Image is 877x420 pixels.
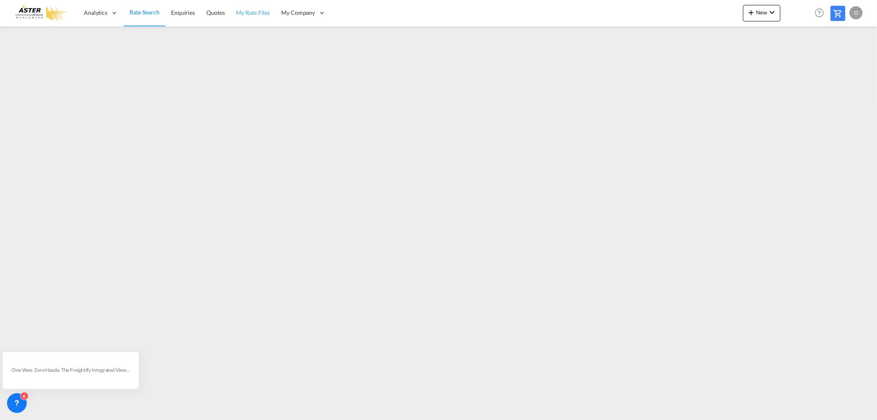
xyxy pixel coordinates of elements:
span: Analytics [84,9,107,17]
span: Help [812,6,826,20]
md-icon: icon-plus 400-fg [746,7,756,17]
div: O [849,6,863,19]
div: Help [812,6,831,21]
button: icon-plus 400-fgNewicon-chevron-down [743,5,780,21]
span: New [746,9,777,16]
span: Quotes [206,9,224,16]
span: My Company [281,9,315,17]
span: My Rate Files [236,9,270,16]
span: Enquiries [171,9,195,16]
img: e3303e4028ba11efbf5f992c85cc34d8.png [12,4,68,22]
md-icon: icon-chevron-down [767,7,777,17]
span: Rate Search [130,9,160,16]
